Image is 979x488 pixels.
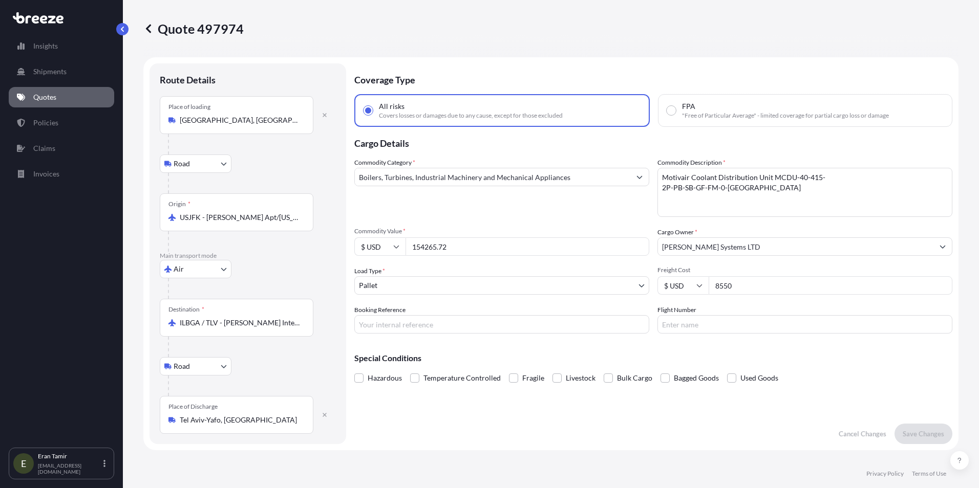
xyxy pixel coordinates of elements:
span: Bulk Cargo [617,370,652,386]
a: Quotes [9,87,114,107]
span: E [21,458,26,469]
label: Commodity Category [354,158,415,168]
button: Pallet [354,276,649,295]
span: Hazardous [368,370,402,386]
label: Booking Reference [354,305,406,315]
span: Fragile [522,370,544,386]
input: Select a commodity type [355,168,630,186]
div: Place of Discharge [168,403,218,411]
p: Cancel Changes [839,429,886,439]
input: Enter amount [709,276,952,295]
p: Claims [33,143,55,153]
a: Privacy Policy [866,470,904,478]
span: Temperature Controlled [423,370,501,386]
span: Freight Cost [657,266,952,274]
button: Select transport [160,357,231,375]
span: Air [174,264,184,274]
input: Enter name [657,315,952,334]
p: Main transport mode [160,252,336,260]
span: Load Type [354,266,385,276]
input: Type amount [406,237,649,256]
button: Select transport [160,260,231,278]
p: Cargo Details [354,127,952,158]
span: Road [174,361,190,371]
div: Destination [168,305,204,314]
textarea: Motivair Coolant Distribution Unit MCDU-40-415- 2P-PB-SB-GF-FM-0-[GEOGRAPHIC_DATA] [657,168,952,217]
span: Bagged Goods [674,370,719,386]
input: FPA"Free of Particular Average" - limited coverage for partial cargo loss or damage [667,106,676,115]
button: Cancel Changes [831,424,895,444]
p: Insights [33,41,58,51]
p: Policies [33,118,58,128]
button: Show suggestions [630,168,649,186]
p: Special Conditions [354,354,952,362]
span: Covers losses or damages due to any cause, except for those excluded [379,112,563,120]
p: Route Details [160,74,216,86]
a: Shipments [9,61,114,82]
a: Policies [9,113,114,133]
span: FPA [682,101,695,112]
input: Place of Discharge [180,415,301,425]
p: Quotes [33,92,56,102]
input: Place of loading [180,115,301,125]
span: Livestock [566,370,595,386]
button: Select transport [160,154,231,173]
label: Cargo Owner [657,227,697,237]
a: Insights [9,36,114,56]
div: Origin [168,200,190,208]
span: Commodity Value [354,227,649,235]
p: Eran Tamir [38,452,101,460]
p: Invoices [33,169,59,179]
p: Save Changes [903,429,944,439]
span: Road [174,159,190,169]
a: Terms of Use [912,470,946,478]
input: Destination [180,318,301,328]
a: Invoices [9,164,114,184]
p: [EMAIL_ADDRESS][DOMAIN_NAME] [38,462,101,475]
input: Full name [658,237,933,256]
button: Show suggestions [933,237,952,256]
span: All risks [379,101,405,112]
p: Quote 497974 [143,20,244,37]
div: Place of loading [168,103,210,111]
button: Save Changes [895,424,952,444]
a: Claims [9,138,114,159]
label: Commodity Description [657,158,726,168]
span: "Free of Particular Average" - limited coverage for partial cargo loss or damage [682,112,889,120]
input: All risksCovers losses or damages due to any cause, except for those excluded [364,106,373,115]
input: Your internal reference [354,315,649,334]
span: Pallet [359,280,377,291]
label: Flight Number [657,305,696,315]
p: Shipments [33,66,67,77]
input: Origin [180,212,301,223]
p: Coverage Type [354,63,952,94]
span: Used Goods [740,370,778,386]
